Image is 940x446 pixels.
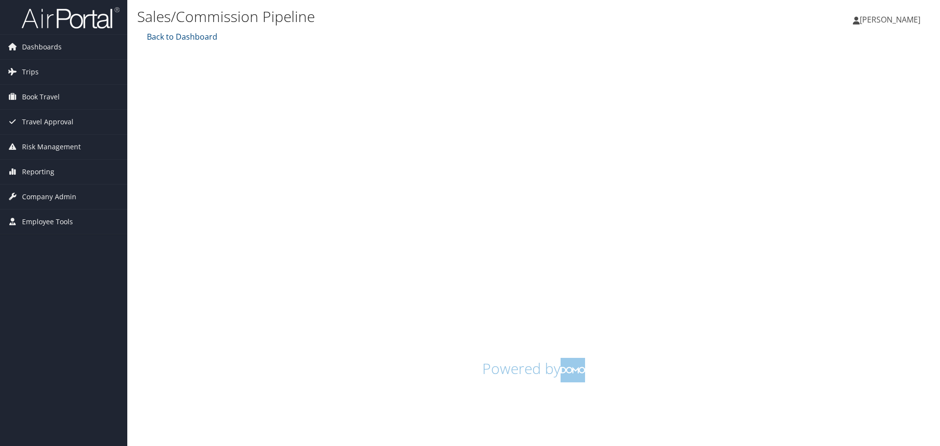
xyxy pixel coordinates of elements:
span: Travel Approval [22,110,73,134]
a: [PERSON_NAME] [853,5,930,34]
span: Book Travel [22,85,60,109]
span: Dashboards [22,35,62,59]
a: Back to Dashboard [144,31,217,42]
img: airportal-logo.png [22,6,119,29]
span: Risk Management [22,135,81,159]
span: Company Admin [22,185,76,209]
span: Reporting [22,160,54,184]
h1: Powered by [144,358,923,382]
img: domo-logo.png [561,358,585,382]
span: Employee Tools [22,210,73,234]
span: [PERSON_NAME] [860,14,920,25]
span: Trips [22,60,39,84]
h1: Sales/Commission Pipeline [137,6,666,27]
